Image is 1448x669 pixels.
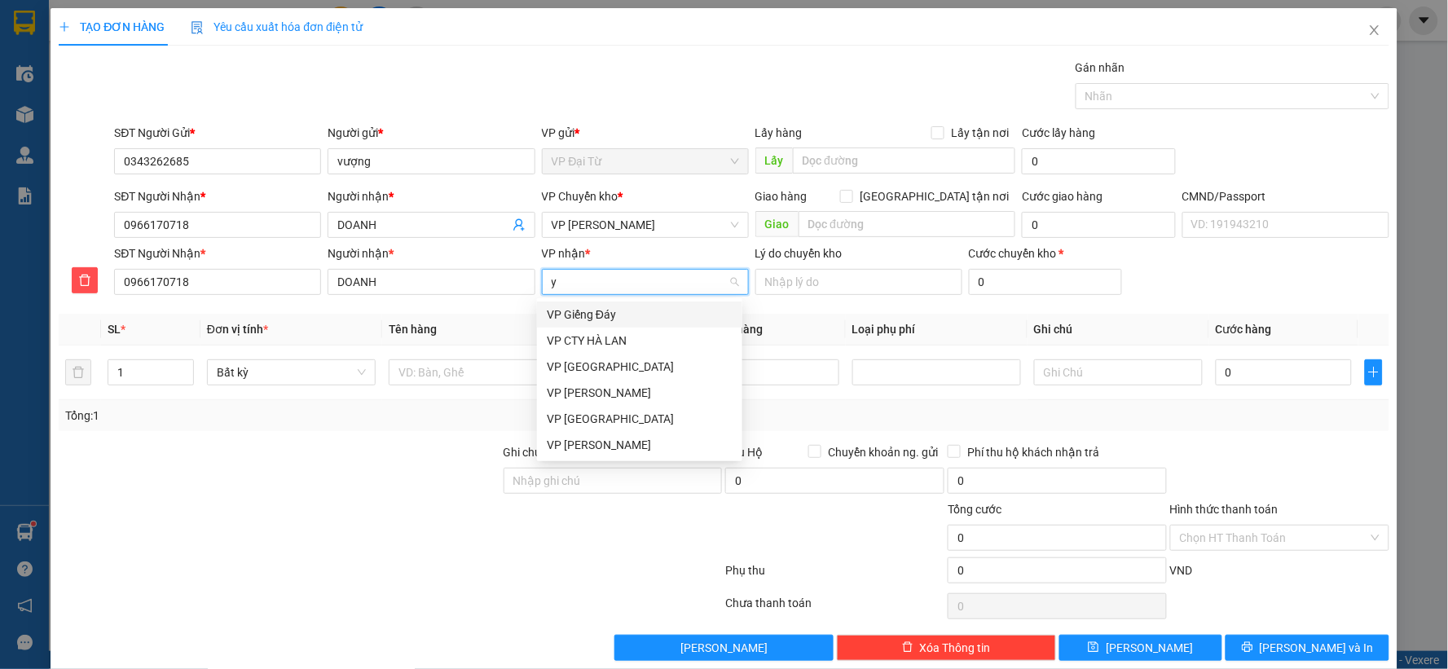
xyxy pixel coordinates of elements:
[537,328,742,354] div: VP CTY HÀ LAN
[59,21,70,33] span: plus
[537,432,742,458] div: VP Nguyễn Văn Cừ
[755,211,799,237] span: Giao
[1076,61,1125,74] label: Gán nhãn
[504,468,723,494] input: Ghi chú đơn hàng
[755,190,808,203] span: Giao hàng
[1216,323,1272,336] span: Cước hàng
[846,314,1028,346] th: Loại phụ phí
[108,323,121,336] span: SL
[542,247,586,260] span: VP nhận
[853,187,1015,205] span: [GEOGRAPHIC_DATA] tận nơi
[1022,190,1103,203] label: Cước giao hàng
[65,407,559,425] div: Tổng: 1
[547,384,733,402] div: VP [PERSON_NAME]
[547,358,733,376] div: VP [GEOGRAPHIC_DATA]
[1352,8,1397,54] button: Close
[217,360,366,385] span: Bất kỳ
[1242,641,1253,654] span: printer
[1022,148,1176,174] input: Cước lấy hàng
[207,323,268,336] span: Đơn vị tính
[20,111,176,138] b: GỬI : VP Đại Từ
[724,594,946,623] div: Chưa thanh toán
[755,147,793,174] span: Lấy
[328,187,535,205] div: Người nhận
[755,126,803,139] span: Lấy hàng
[1022,212,1176,238] input: Cước giao hàng
[114,269,321,295] input: SĐT người nhận
[191,21,204,34] img: icon
[902,641,913,654] span: delete
[547,306,733,323] div: VP Giếng Đáy
[59,20,165,33] span: TẠO ĐƠN HÀNG
[114,124,321,142] div: SĐT Người Gửi
[1170,564,1193,577] span: VND
[1106,639,1193,657] span: [PERSON_NAME]
[680,639,768,657] span: [PERSON_NAME]
[799,211,1016,237] input: Dọc đường
[821,443,944,461] span: Chuyển khoản ng. gửi
[1028,314,1209,346] th: Ghi chú
[1059,635,1223,661] button: save[PERSON_NAME]
[537,406,742,432] div: VP Vĩnh Yên
[547,410,733,428] div: VP [GEOGRAPHIC_DATA]
[1365,359,1383,385] button: plus
[537,380,742,406] div: VP Nguyễn Trãi
[793,147,1016,174] input: Dọc đường
[920,639,991,657] span: Xóa Thông tin
[114,187,321,205] div: SĐT Người Nhận
[389,359,557,385] input: VD: Bàn, Ghế
[552,149,739,174] span: VP Đại Từ
[948,503,1001,516] span: Tổng cước
[1170,503,1279,516] label: Hình thức thanh toán
[513,218,526,231] span: user-add
[1182,187,1389,205] div: CMND/Passport
[547,332,733,350] div: VP CTY HÀ LAN
[961,443,1106,461] span: Phí thu hộ khách nhận trả
[724,561,946,590] div: Phụ thu
[65,359,91,385] button: delete
[152,40,681,60] li: 271 - [PERSON_NAME] - [GEOGRAPHIC_DATA] - [GEOGRAPHIC_DATA]
[837,635,1056,661] button: deleteXóa Thông tin
[542,124,749,142] div: VP gửi
[20,20,143,102] img: logo.jpg
[969,244,1123,262] div: Cước chuyển kho
[755,269,962,295] input: Lý do chuyển kho
[73,274,97,287] span: delete
[191,20,363,33] span: Yêu cầu xuất hóa đơn điện tử
[1368,24,1381,37] span: close
[614,635,834,661] button: [PERSON_NAME]
[114,244,321,262] div: SĐT Người Nhận
[1022,126,1095,139] label: Cước lấy hàng
[542,190,618,203] span: VP Chuyển kho
[1260,639,1374,657] span: [PERSON_NAME] và In
[1226,635,1389,661] button: printer[PERSON_NAME] và In
[1088,641,1099,654] span: save
[547,436,733,454] div: VP [PERSON_NAME]
[328,269,535,295] input: Tên người nhận
[1366,366,1382,379] span: plus
[944,124,1015,142] span: Lấy tận nơi
[504,446,593,459] label: Ghi chú đơn hàng
[725,446,763,459] span: Thu Hộ
[328,244,535,262] div: Người nhận
[72,267,98,293] button: delete
[389,323,437,336] span: Tên hàng
[537,354,742,380] div: VP Yên Bình
[1034,359,1203,385] input: Ghi Chú
[755,247,843,260] label: Lý do chuyển kho
[703,359,839,385] input: 0
[328,124,535,142] div: Người gửi
[552,213,739,237] span: VP Hoàng Gia
[537,301,742,328] div: VP Giếng Đáy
